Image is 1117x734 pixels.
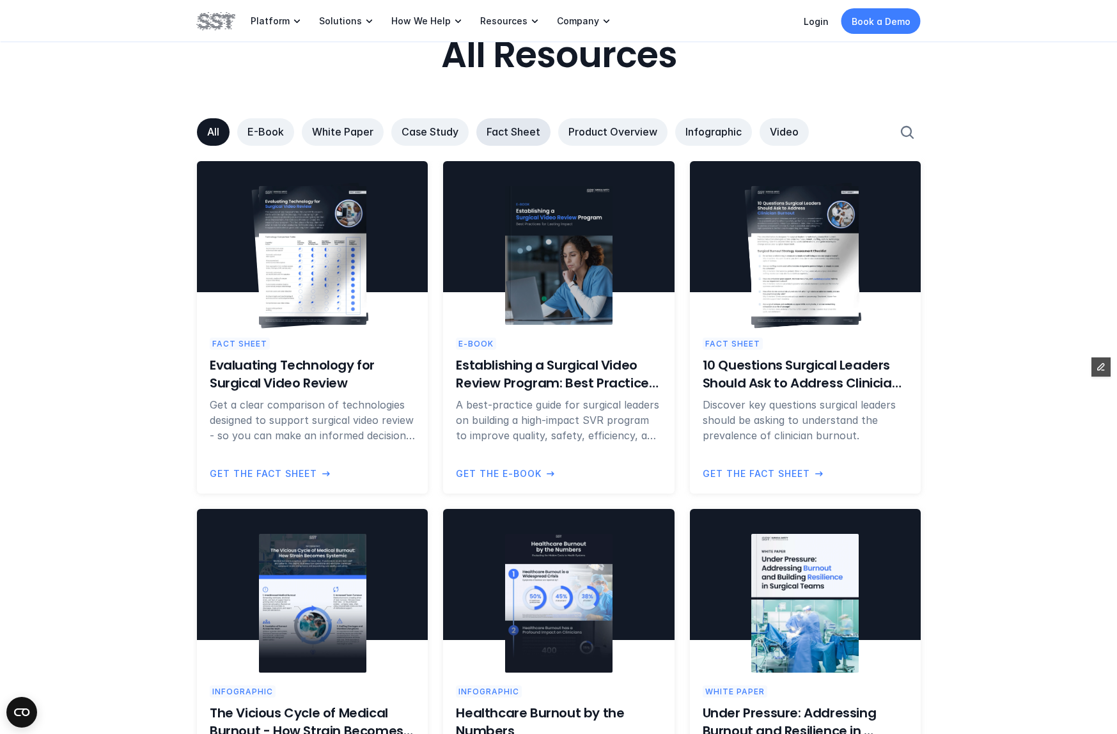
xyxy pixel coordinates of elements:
[685,125,742,139] p: Infographic
[258,534,366,673] img: The Vicious Cycle of Medical Burnout cover
[391,15,451,27] p: How We Help
[197,161,428,494] a: SVR fact sheet coverSVR fact sheet coverFact SheetEvaluating Technology for Surgical Video Review...
[210,356,415,392] h6: Evaluating Technology for Surgical Video Review
[702,356,907,392] h6: 10 Questions Surgical Leaders Should Ask to Address Clinician Burnout
[1091,357,1111,377] button: Edit Framer Content
[319,15,362,27] p: Solutions
[487,125,540,139] p: Fact Sheet
[402,125,458,139] p: Case Study
[456,397,661,443] p: A best-practice guide for surgical leaders on building a high-impact SVR program to improve quali...
[557,15,599,27] p: Company
[251,15,290,27] p: Platform
[705,685,764,698] p: White Paper
[6,697,37,728] button: Open CMP widget
[504,186,612,325] img: e-book cover
[689,161,920,494] a: 10 Questions fact sheet cover10 Questions fact sheet coverFact Sheet10 Questions Surgical Leaders...
[504,534,612,673] img: Healthcare burnout by the numbers cover photo
[212,338,267,350] p: Fact Sheet
[212,685,273,698] p: Infographic
[443,161,674,494] a: e-book coverE-BookEstablishing a Surgical Video Review Program: Best Practices for Lasting Impact...
[893,118,921,146] button: Search Icon
[197,10,235,32] img: SST logo
[852,15,910,28] p: Book a Demo
[210,466,317,480] p: Get the Fact Sheet
[441,35,676,77] h2: All Resources
[458,685,519,698] p: Infographic
[751,534,859,673] img: Under Pressure: Addressing Burnout and Resilience in Surgical Teams white paper cover
[702,466,809,480] p: Get the Fact Sheet
[804,16,829,27] a: Login
[456,466,542,480] p: Get the E-Book
[247,125,284,139] p: E-Book
[770,125,799,139] p: Video
[312,125,373,139] p: White Paper
[702,397,907,443] p: Discover key questions surgical leaders should be asking to understand the prevalence of clinicia...
[751,186,859,325] img: 10 Questions fact sheet cover
[207,125,219,139] p: All
[210,397,415,443] p: Get a clear comparison of technologies designed to support surgical video review - so you can mak...
[458,338,494,350] p: E-Book
[480,15,527,27] p: Resources
[456,356,661,392] h6: Establishing a Surgical Video Review Program: Best Practices for Lasting Impact
[568,125,657,139] p: Product Overview
[841,8,921,34] a: Book a Demo
[258,186,366,325] img: SVR fact sheet cover
[705,338,760,350] p: Fact Sheet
